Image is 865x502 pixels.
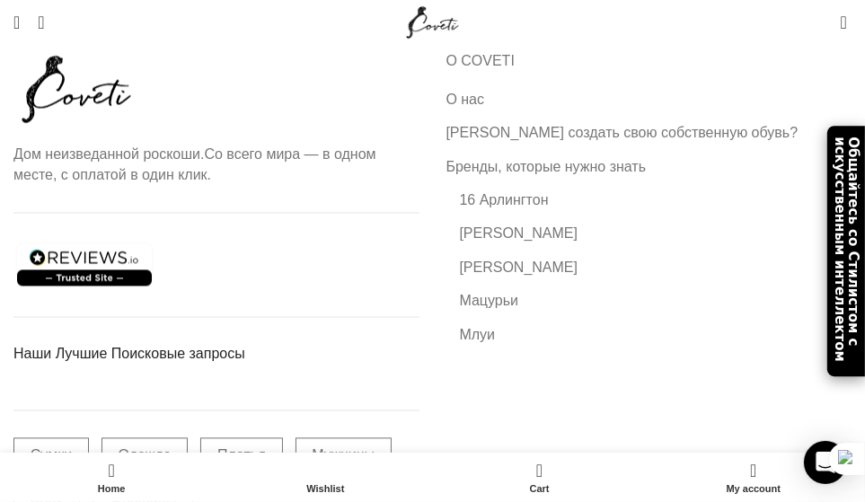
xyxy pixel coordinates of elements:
ya-tr-span: [PERSON_NAME] создать свою собственную обувь? [446,125,799,140]
span: Home [13,483,209,495]
ya-tr-span: Сумки [31,447,72,462]
ya-tr-span: Наши Лучшие Поисковые запросы [13,346,245,361]
a: Home [4,457,218,498]
img: coveti-black-logo_ueqiqk.png [13,51,139,127]
div: My wishlist [218,457,432,498]
ya-tr-span: [PERSON_NAME] [460,225,578,241]
ya-tr-span: [PERSON_NAME] [460,260,578,275]
div: Мой список желаний [814,4,832,40]
a: Бренды, которые нужно знать [446,157,649,177]
a: [PERSON_NAME] [460,224,580,243]
a: My account [647,457,861,498]
ya-tr-span: О нас [446,92,485,107]
ya-tr-span: 0 [846,11,851,20]
ya-tr-span: 16 Арлингтон [460,192,549,207]
a: Млуи [460,325,498,345]
a: Логотип сайта [402,13,463,29]
a: Поиск [29,4,53,40]
div: Откройте Интерком-Мессенджер [804,441,847,484]
div: My cart [433,457,647,498]
ya-tr-span: О COVETI [446,53,515,68]
ya-tr-span: Мацурьи [460,293,519,308]
a: Одежда (19 145 наименований) [102,437,189,475]
ya-tr-span: Дом неизведанной роскоши. [13,146,205,162]
a: Мацурьи [460,291,521,311]
a: Мужчины (1906 товаров) [296,437,392,475]
ya-tr-span: Млуи [460,327,496,342]
ya-tr-span: Со всего мира — в одном месте, с оплатой в один клик. [13,146,376,181]
ya-tr-span: Мужчины [312,447,375,462]
a: 0 [832,4,856,40]
span: Cart [442,483,638,495]
a: 0 Cart [433,457,647,498]
a: Wishlist [218,457,432,498]
a: О нас [446,90,487,110]
a: Платья (9 791 товар) [200,437,282,475]
a: [PERSON_NAME] [460,258,580,277]
span: 0 [537,457,551,471]
ya-tr-span: Одежда [119,447,172,462]
a: Открыть мобильное меню [4,4,29,40]
a: Сумки (1744 товара) [13,437,89,475]
ya-tr-span: Платья [217,447,266,462]
span: My account [656,483,852,495]
span: Wishlist [227,483,423,495]
a: 16 Арлингтон [460,190,551,210]
a: [PERSON_NAME] создать свою собственную обувь? [446,123,800,143]
ya-tr-span: Бренды, которые нужно знать [446,159,647,174]
img: reviews-trust-logo-2.png [13,240,155,289]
